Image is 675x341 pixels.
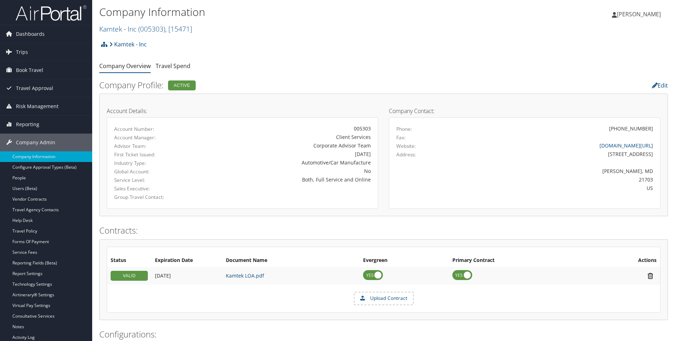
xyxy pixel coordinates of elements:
span: Dashboards [16,25,45,43]
label: Industry Type: [114,160,193,167]
h2: Configurations: [99,328,668,340]
div: Add/Edit Date [155,273,219,279]
div: Active [168,80,196,90]
th: Expiration Date [151,254,222,267]
span: Travel Approval [16,79,53,97]
div: US [463,184,653,192]
th: Document Name [222,254,359,267]
span: Company Admin [16,134,55,151]
label: Group Travel Contact: [114,194,193,201]
label: Sales Executive: [114,185,193,192]
h2: Contracts: [99,224,668,236]
span: Reporting [16,116,39,133]
th: Primary Contract [449,254,588,267]
a: [PERSON_NAME] [612,4,668,25]
div: Corporate Advisor Team [203,142,371,149]
div: [STREET_ADDRESS] [463,150,653,158]
label: Phone: [396,125,412,133]
div: No [203,167,371,175]
a: [DOMAIN_NAME][URL] [599,142,653,149]
div: [PERSON_NAME], MD [463,167,653,175]
h1: Company Information [99,5,478,19]
label: Website: [396,142,416,150]
label: Account Manager: [114,134,193,141]
a: Kamtek - Inc [109,37,147,51]
a: Kamtek LOA.pdf [226,272,264,279]
div: [PHONE_NUMBER] [609,125,653,132]
label: Fax: [396,134,406,141]
span: Book Travel [16,61,43,79]
th: Actions [588,254,660,267]
label: Account Number: [114,125,193,133]
label: Service Level: [114,177,193,184]
a: Company Overview [99,62,151,70]
label: Address: [396,151,416,158]
h4: Company Contact: [389,108,660,114]
span: Trips [16,43,28,61]
a: Kamtek - Inc [99,24,192,34]
div: Both, Full Service and Online [203,176,371,183]
label: First Ticket Issued: [114,151,193,158]
div: Automotive/Car Manufacture [203,159,371,166]
div: [DATE] [203,150,371,158]
div: VALID [111,271,148,281]
label: Global Account: [114,168,193,175]
h2: Company Profile: [99,79,475,91]
a: Edit [652,82,668,89]
span: [PERSON_NAME] [617,10,661,18]
img: airportal-logo.png [16,5,87,21]
span: ( 005303 ) [138,24,165,34]
th: Evergreen [359,254,449,267]
span: Risk Management [16,97,58,115]
a: Travel Spend [156,62,190,70]
div: 005303 [203,125,371,132]
h4: Account Details: [107,108,378,114]
span: , [ 15471 ] [165,24,192,34]
th: Status [107,254,151,267]
label: Upload Contract [355,292,413,304]
label: Advisor Team: [114,142,193,150]
div: Client Services [203,133,371,141]
div: 21703 [463,176,653,183]
i: Remove Contract [644,272,657,280]
span: [DATE] [155,272,171,279]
